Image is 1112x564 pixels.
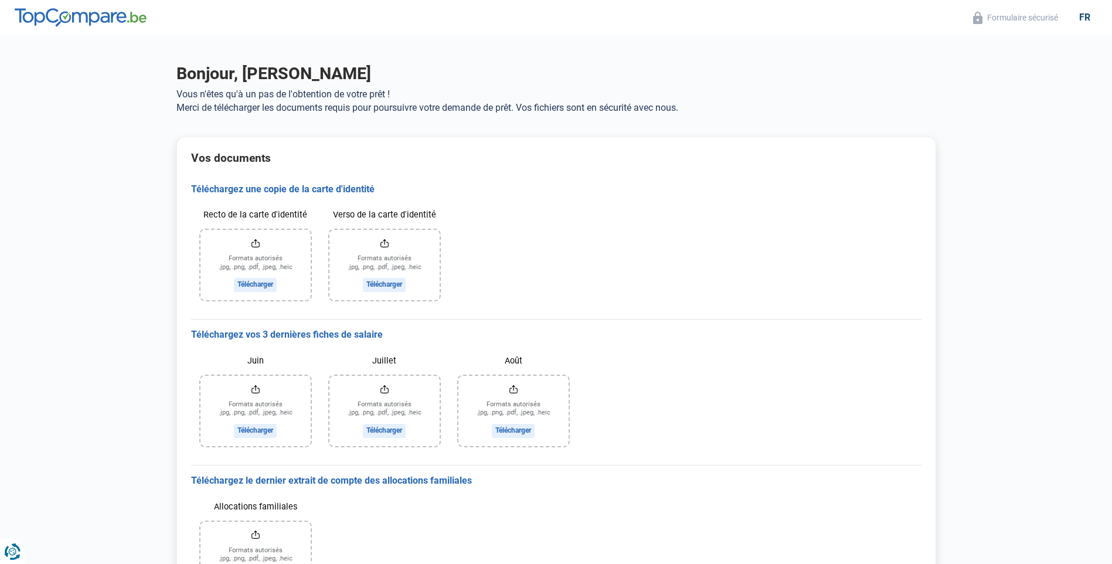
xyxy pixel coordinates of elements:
[970,11,1062,25] button: Formulaire sécurisé
[191,475,921,487] h3: Téléchargez le dernier extrait de compte des allocations familiales
[329,351,440,371] label: Juillet
[191,184,921,196] h3: Téléchargez une copie de la carte d'identité
[329,205,440,225] label: Verso de la carte d'identité
[458,351,569,371] label: Août
[191,151,921,165] h2: Vos documents
[200,497,311,517] label: Allocations familiales
[200,351,311,371] label: Juin
[176,102,936,113] p: Merci de télécharger les documents requis pour poursuivre votre demande de prêt. Vos fichiers son...
[200,205,311,225] label: Recto de la carte d'identité
[1072,12,1097,23] div: fr
[176,89,936,100] p: Vous n'êtes qu'à un pas de l'obtention de votre prêt !
[15,8,147,27] img: TopCompare.be
[176,63,936,84] h1: Bonjour, [PERSON_NAME]
[191,329,921,341] h3: Téléchargez vos 3 dernières fiches de salaire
